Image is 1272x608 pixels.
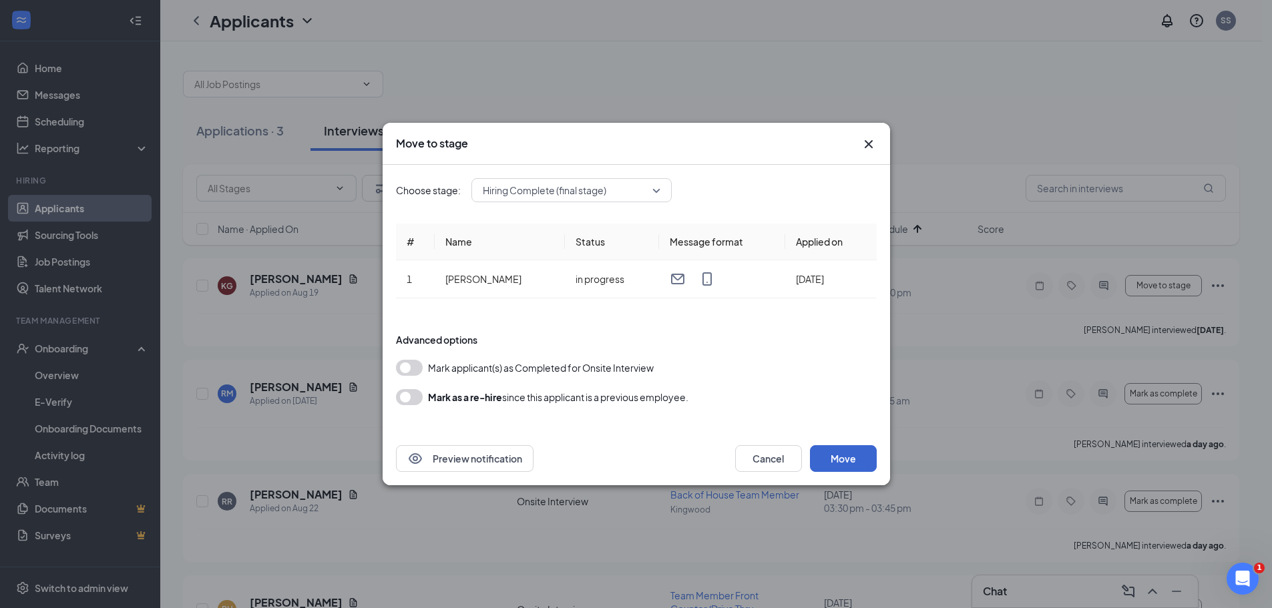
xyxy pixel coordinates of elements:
th: Message format [659,224,786,260]
th: Name [435,224,565,260]
span: Choose stage: [396,183,461,198]
span: 1 [407,273,412,285]
svg: Email [670,271,686,287]
button: Cancel [735,445,802,472]
span: 1 [1254,563,1265,573]
td: in progress [565,260,658,298]
span: Mark applicant(s) as Completed for Onsite Interview [428,360,654,376]
div: Advanced options [396,333,877,346]
button: Move [810,445,877,472]
button: Close [861,136,877,152]
th: Status [565,224,658,260]
td: [DATE] [785,260,876,298]
div: since this applicant is a previous employee. [428,389,688,405]
h3: Move to stage [396,136,468,151]
th: Applied on [785,224,876,260]
td: [PERSON_NAME] [435,260,565,298]
button: EyePreview notification [396,445,534,472]
span: Hiring Complete (final stage) [483,180,606,200]
svg: Cross [861,136,877,152]
th: # [396,224,435,260]
svg: MobileSms [699,271,715,287]
b: Mark as a re-hire [428,391,502,403]
svg: Eye [407,450,423,467]
iframe: Intercom live chat [1227,563,1259,595]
